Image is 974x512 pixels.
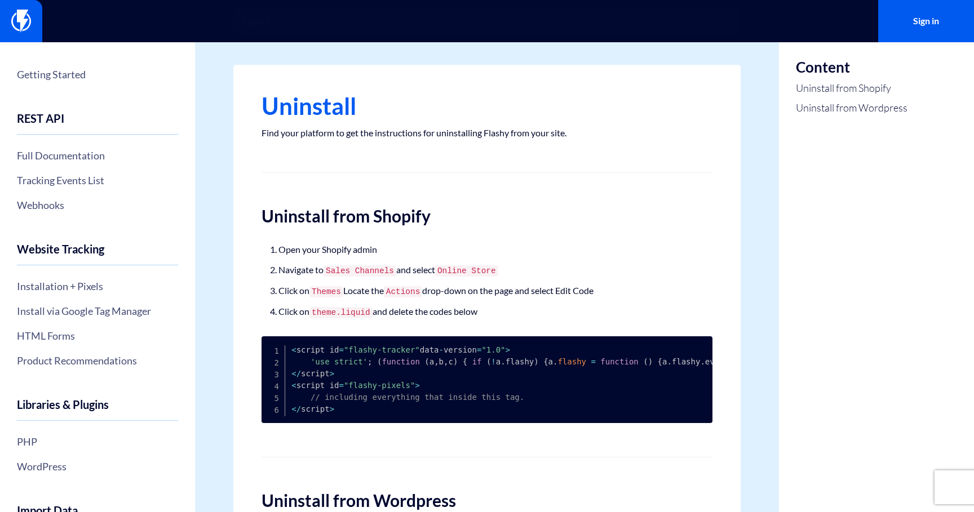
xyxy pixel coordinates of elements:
h2: Uninstall from Shopify [262,207,712,225]
span: = [339,345,343,354]
li: Open your Shopify admin [278,242,696,257]
span: "flashy-pixels" [344,381,415,390]
span: = [591,357,595,366]
span: "flashy-tracker" [344,345,420,354]
span: < [291,381,296,390]
a: Uninstall from Wordpress [796,101,907,115]
h2: Uninstall from Wordpress [262,491,712,510]
code: Actions [384,286,422,297]
span: ( [424,357,429,366]
span: if [472,357,482,366]
a: HTML Forms [17,326,178,345]
span: = [339,381,343,390]
h4: REST API [17,112,178,135]
span: ! [491,357,495,366]
span: function [382,357,419,366]
span: > [506,345,510,354]
span: . [501,357,505,366]
code: Online Store [435,265,498,277]
span: < [291,404,296,413]
span: { [463,357,467,366]
code: Themes [309,286,343,297]
span: ( [377,357,382,366]
p: Find your platform to get the instructions for uninstalling Flashy from your site. [262,127,712,139]
span: / [296,369,301,378]
span: > [330,369,334,378]
span: = [477,345,481,354]
span: ) [534,357,538,366]
span: < [291,345,296,354]
span: < [291,369,296,378]
span: { [543,357,548,366]
span: . [553,357,557,366]
a: Uninstall from Shopify [796,81,907,96]
span: - [439,345,444,354]
span: > [330,404,334,413]
a: WordPress [17,457,178,476]
span: , [444,357,448,366]
span: 'use strict' [311,357,368,366]
span: / [296,404,301,413]
span: . [700,357,705,366]
a: Tracking Events List [17,171,178,190]
a: Installation + Pixels [17,277,178,296]
span: flashy [557,357,586,366]
li: Navigate to and select [278,262,696,278]
span: { [658,357,662,366]
span: ) [648,357,653,366]
span: "1.0" [481,345,505,354]
a: Full Documentation [17,146,178,165]
span: , [434,357,439,366]
code: theme.liquid [309,307,373,318]
a: Product Recommendations [17,351,178,370]
h4: Website Tracking [17,243,178,265]
h3: Content [796,59,907,75]
span: > [415,381,419,390]
span: a b c [430,357,453,366]
span: ( [486,357,491,366]
li: Click on Locate the drop-down on the page and select Edit Code [278,283,696,299]
a: Webhooks [17,195,178,215]
code: Sales Channels [324,265,396,277]
h4: Libraries & Plugins [17,398,178,421]
a: PHP [17,432,178,451]
li: Click on and delete the codes below [278,304,696,319]
a: Install via Google Tag Manager [17,301,178,320]
span: . [667,357,671,366]
span: ; [368,357,372,366]
a: Getting Started [17,65,178,84]
span: // including everything that inside this tag. [311,393,524,402]
span: function [600,357,638,366]
h1: Uninstall [262,93,712,119]
span: ( [643,357,648,366]
span: ) [453,357,458,366]
input: Search... [233,8,741,34]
